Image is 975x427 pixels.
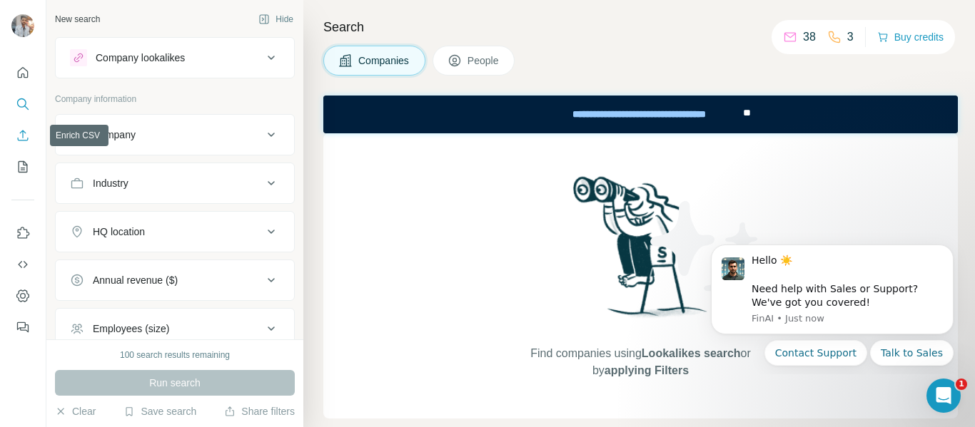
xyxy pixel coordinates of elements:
h4: Search [323,17,958,37]
span: 1 [956,379,967,390]
button: Use Surfe API [11,252,34,277]
button: Annual revenue ($) [56,263,294,297]
div: Industry [93,176,128,190]
button: Industry [56,166,294,200]
div: New search [55,13,100,26]
button: Company lookalikes [56,41,294,75]
button: Clear [55,404,96,418]
div: Annual revenue ($) [93,273,178,287]
button: Quick start [11,60,34,86]
div: 100 search results remaining [120,349,230,361]
button: Buy credits [877,27,944,47]
iframe: Intercom live chat [926,379,961,413]
button: HQ location [56,215,294,249]
img: Surfe Illustration - Woman searching with binoculars [567,173,715,331]
button: Enrich CSV [11,123,34,148]
button: Feedback [11,314,34,340]
img: Avatar [11,14,34,37]
div: HQ location [93,225,145,239]
span: applying Filters [605,364,689,376]
span: Lookalikes search [642,347,741,359]
button: Search [11,91,34,117]
button: Company [56,118,294,152]
button: Share filters [224,404,295,418]
span: Companies [358,53,410,68]
button: Employees (size) [56,312,294,346]
p: Company information [55,93,295,106]
button: Dashboard [11,283,34,309]
p: 3 [847,29,854,46]
p: 38 [803,29,816,46]
div: Employees (size) [93,321,169,336]
iframe: Banner [323,96,958,133]
button: Hide [248,9,303,30]
iframe: Intercom notifications message [689,232,975,374]
img: Surfe Illustration - Stars [641,190,769,319]
div: Company lookalikes [96,51,185,65]
button: My lists [11,154,34,180]
button: Save search [123,404,196,418]
span: Find companies using or by [526,345,754,379]
div: Company [93,128,136,142]
button: Use Surfe on LinkedIn [11,220,34,246]
span: People [468,53,500,68]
